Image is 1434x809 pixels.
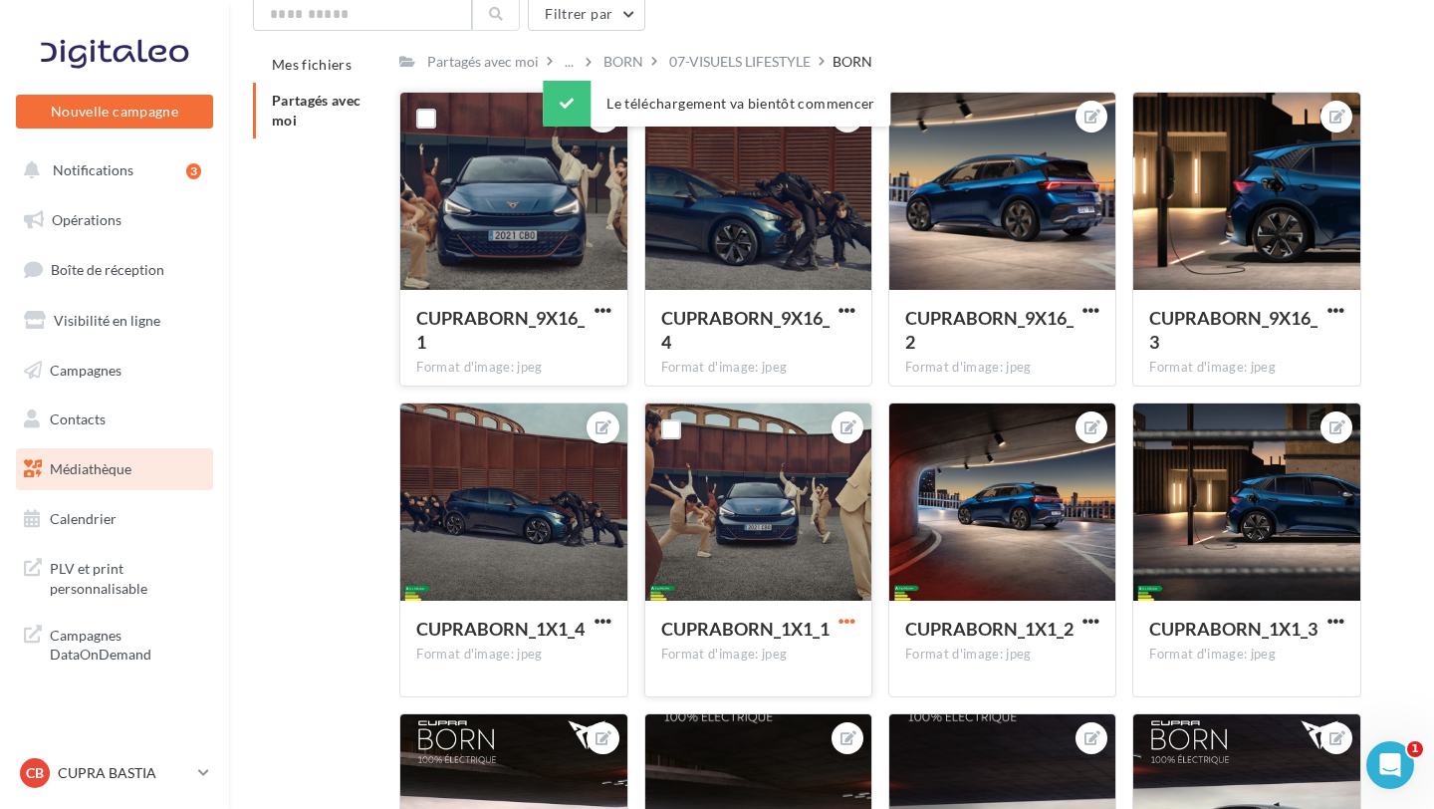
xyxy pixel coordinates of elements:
[1149,359,1343,377] div: Format d'image: jpeg
[661,359,855,377] div: Format d'image: jpeg
[186,163,201,179] div: 3
[905,646,1099,664] div: Format d'image: jpeg
[12,448,217,490] a: Médiathèque
[50,510,117,527] span: Calendrier
[427,52,539,72] div: Partagés avec moi
[833,52,872,72] div: BORN
[1149,618,1317,640] span: CUPRABORN_1X1_3
[12,350,217,392] a: Campagnes
[661,307,830,353] span: CUPRABORN_9X16_4
[26,763,44,783] span: CB
[12,614,217,673] a: Campagnes DataOnDemand
[661,618,830,640] span: CUPRABORN_1X1_1
[603,52,643,72] div: BORN
[416,618,585,640] span: CUPRABORN_1X1_4
[50,622,205,665] span: Campagnes DataOnDemand
[12,498,217,540] a: Calendrier
[905,307,1074,353] span: CUPRABORN_9X16_2
[1149,646,1343,664] div: Format d'image: jpeg
[669,52,811,72] div: 07-VISUELS LIFESTYLE
[416,359,610,377] div: Format d'image: jpeg
[272,92,361,129] span: Partagés avec moi
[12,547,217,606] a: PLV et print personnalisable
[12,300,217,342] a: Visibilité en ligne
[51,261,164,278] span: Boîte de réception
[54,312,160,329] span: Visibilité en ligne
[53,161,133,178] span: Notifications
[16,754,213,792] a: CB CUPRA BASTIA
[1366,741,1414,789] iframe: Intercom live chat
[272,56,352,73] span: Mes fichiers
[1149,307,1317,353] span: CUPRABORN_9X16_3
[905,618,1074,640] span: CUPRABORN_1X1_2
[416,307,585,353] span: CUPRABORN_9X16_1
[50,460,131,477] span: Médiathèque
[12,399,217,440] a: Contacts
[16,95,213,129] button: Nouvelle campagne
[661,646,855,664] div: Format d'image: jpeg
[50,410,106,427] span: Contacts
[50,361,121,378] span: Campagnes
[50,555,205,598] span: PLV et print personnalisable
[52,211,121,228] span: Opérations
[1407,741,1423,757] span: 1
[905,359,1099,377] div: Format d'image: jpeg
[12,248,217,291] a: Boîte de réception
[561,48,578,76] div: ...
[416,646,610,664] div: Format d'image: jpeg
[543,81,890,127] div: Le téléchargement va bientôt commencer
[12,149,209,191] button: Notifications 3
[12,199,217,241] a: Opérations
[58,763,190,783] p: CUPRA BASTIA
